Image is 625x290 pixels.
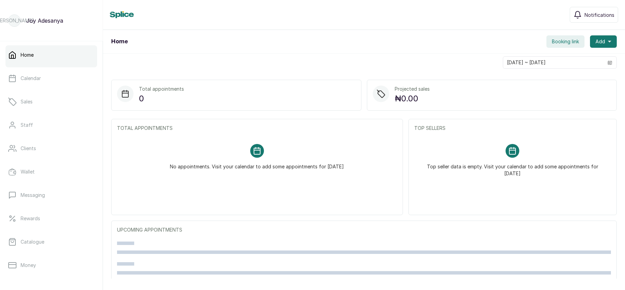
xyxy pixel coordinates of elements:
p: Staff [21,122,33,129]
a: Messaging [5,186,97,205]
a: Catalogue [5,232,97,252]
span: Add [595,38,605,45]
input: Select date [503,57,603,68]
p: Money [21,262,36,269]
p: Total appointments [139,86,184,92]
p: Top seller data is empty. Visit your calendar to add some appointments for [DATE] [423,158,603,177]
p: Wallet [21,168,35,175]
p: Joy Adesanya [26,16,63,25]
button: Notifications [570,7,618,23]
p: TOP SELLERS [414,125,611,132]
p: Sales [21,98,33,105]
svg: calendar [607,60,612,65]
span: Booking link [552,38,579,45]
p: Home [21,52,34,58]
h1: Home [111,37,128,46]
a: Home [5,45,97,65]
a: Money [5,256,97,275]
a: Rewards [5,209,97,228]
p: Rewards [21,215,40,222]
p: UPCOMING APPOINTMENTS [117,226,611,233]
p: No appointments. Visit your calendar to add some appointments for [DATE] [170,158,344,170]
p: 0 [139,92,184,105]
a: Staff [5,115,97,135]
button: Add [590,35,617,48]
p: TOTAL APPOINTMENTS [117,125,397,132]
p: Clients [21,145,36,152]
p: Calendar [21,75,41,82]
a: Clients [5,139,97,158]
span: Notifications [585,11,614,19]
a: Sales [5,92,97,111]
a: Calendar [5,69,97,88]
p: Catalogue [21,238,44,245]
p: Messaging [21,192,45,199]
button: Booking link [546,35,585,48]
p: Projected sales [395,86,430,92]
a: Wallet [5,162,97,181]
p: ₦0.00 [395,92,430,105]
